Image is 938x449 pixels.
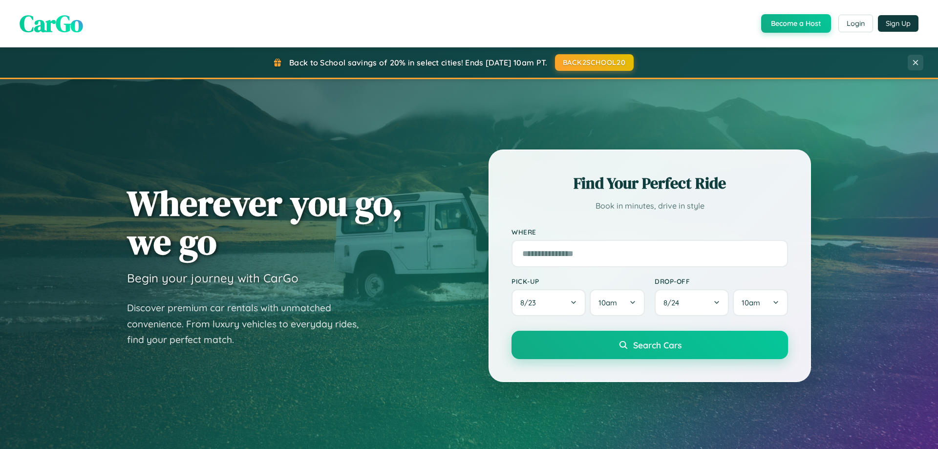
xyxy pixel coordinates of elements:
span: 8 / 24 [663,298,684,307]
h3: Begin your journey with CarGo [127,271,298,285]
p: Book in minutes, drive in style [512,199,788,213]
button: Login [838,15,873,32]
span: CarGo [20,7,83,40]
h1: Wherever you go, we go [127,184,403,261]
h2: Find Your Perfect Ride [512,172,788,194]
span: Search Cars [633,340,682,350]
button: Sign Up [878,15,918,32]
span: 10am [742,298,760,307]
label: Drop-off [655,277,788,285]
span: Back to School savings of 20% in select cities! Ends [DATE] 10am PT. [289,58,547,67]
span: 10am [598,298,617,307]
label: Pick-up [512,277,645,285]
button: 8/23 [512,289,586,316]
button: BACK2SCHOOL20 [555,54,634,71]
button: Become a Host [761,14,831,33]
span: 8 / 23 [520,298,541,307]
button: 10am [733,289,788,316]
label: Where [512,228,788,236]
button: 8/24 [655,289,729,316]
p: Discover premium car rentals with unmatched convenience. From luxury vehicles to everyday rides, ... [127,300,371,348]
button: 10am [590,289,645,316]
button: Search Cars [512,331,788,359]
